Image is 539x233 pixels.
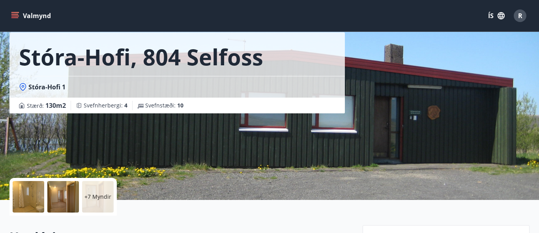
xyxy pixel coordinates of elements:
button: R [511,6,530,25]
span: R [518,11,522,20]
span: Stóra-Hofi 1 [28,83,66,91]
span: 4 [124,102,127,109]
span: 10 [177,102,183,109]
h1: Stóra-Hofi, 804 Selfoss [19,42,263,72]
span: Svefnherbergi : [84,102,127,109]
button: ÍS [484,9,509,23]
p: +7 Myndir [84,193,111,201]
span: 130 m2 [45,101,66,110]
span: Stærð : [27,101,66,110]
button: menu [9,9,54,23]
span: Svefnstæði : [145,102,183,109]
